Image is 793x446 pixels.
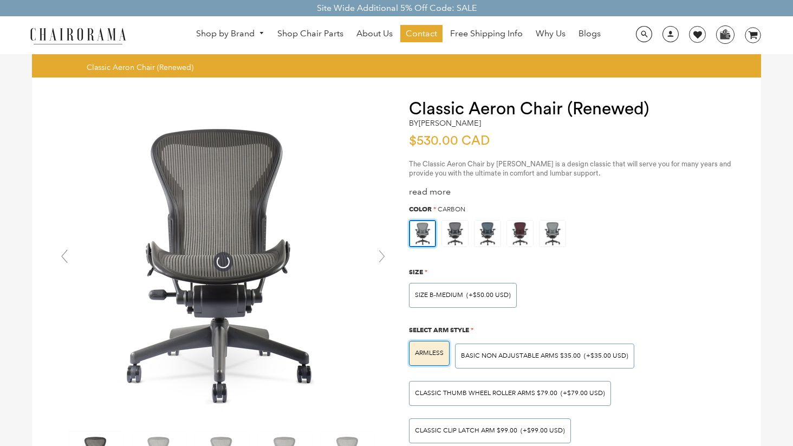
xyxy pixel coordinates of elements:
[474,221,500,247] img: https://apo-admin.mageworx.com/front/img/chairorama.myshopify.com/934f279385142bb1386b89575167202...
[578,28,601,40] span: Blogs
[450,28,523,40] span: Free Shipping Info
[415,389,557,397] span: Classic Thumb Wheel Roller Arms $79.00
[536,28,565,40] span: Why Us
[409,134,495,147] span: $530.00 CAD
[461,352,581,360] span: BASIC NON ADJUSTABLE ARMS $35.00
[409,268,423,276] span: Size
[573,25,606,42] a: Blogs
[409,205,432,213] span: Color
[272,25,349,42] a: Shop Chair Parts
[415,349,444,357] span: ARMLESS
[406,28,437,40] span: Contact
[87,62,193,72] span: Classic Aeron Chair (Renewed)
[178,25,619,45] nav: DesktopNavigation
[419,118,481,128] a: [PERSON_NAME]
[415,426,517,435] span: Classic Clip Latch Arm $99.00
[530,25,571,42] a: Why Us
[87,62,197,72] nav: breadcrumbs
[466,292,511,299] span: (+$50.00 USD)
[415,291,463,299] span: SIZE B-MEDIUM
[409,160,731,177] span: The Classic Aeron Chair by [PERSON_NAME] is a design classic that will serve you for many years a...
[277,28,343,40] span: Shop Chair Parts
[61,99,386,424] img: Classic Aeron Chair (Renewed) - chairorama
[521,428,565,434] span: (+$99.00 USD)
[442,221,468,247] img: https://apo-admin.mageworx.com/front/img/chairorama.myshopify.com/f520d7dfa44d3d2e85a5fe9a0a95ca9...
[445,25,528,42] a: Free Shipping Info
[409,186,740,198] div: read more
[717,26,733,42] img: WhatsApp_Image_2024-07-12_at_16.23.01.webp
[191,25,270,42] a: Shop by Brand
[400,25,443,42] a: Contact
[356,28,393,40] span: About Us
[24,26,132,45] img: chairorama
[507,221,533,247] img: https://apo-admin.mageworx.com/front/img/chairorama.myshopify.com/f0a8248bab2644c909809aada6fe08d...
[409,326,469,334] span: Select Arm Style
[539,221,565,247] img: https://apo-admin.mageworx.com/front/img/chairorama.myshopify.com/ae6848c9e4cbaa293e2d516f385ec6e...
[561,390,605,397] span: (+$79.00 USD)
[61,256,386,266] a: Classic Aeron Chair (Renewed) - chairorama
[351,25,398,42] a: About Us
[410,221,435,246] img: https://apo-admin.mageworx.com/front/img/chairorama.myshopify.com/ae6848c9e4cbaa293e2d516f385ec6e...
[438,205,465,214] span: Carbon
[409,99,740,119] h1: Classic Aeron Chair (Renewed)
[409,119,481,128] h2: by
[584,353,628,359] span: (+$35.00 USD)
